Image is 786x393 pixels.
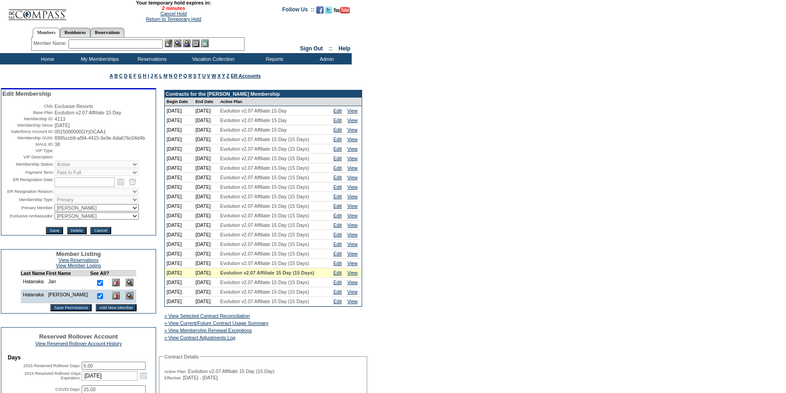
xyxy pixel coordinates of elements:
[165,240,194,249] td: [DATE]
[194,230,218,240] td: [DATE]
[60,28,90,37] a: Residences
[194,116,218,125] td: [DATE]
[67,227,87,234] input: Delete
[2,196,54,203] td: Membership Type:
[334,203,342,209] a: Edit
[179,73,182,79] a: P
[165,259,194,268] td: [DATE]
[222,73,225,79] a: Y
[112,292,120,300] img: Delete
[2,148,54,153] td: VIP Type:
[334,175,342,180] a: Edit
[194,135,218,144] td: [DATE]
[220,260,309,266] span: Evolution v2.07 Affiliate 15 Day (15 Days)
[347,251,358,256] a: View
[334,280,342,285] a: Edit
[165,106,194,116] td: [DATE]
[46,227,63,234] input: Save
[334,184,342,190] a: Edit
[165,144,194,154] td: [DATE]
[316,9,324,15] a: Become our fan on Facebook
[177,53,247,64] td: Vacation Collection
[334,270,342,275] a: Edit
[347,280,358,285] a: View
[169,73,172,79] a: N
[334,118,342,123] a: Edit
[192,39,200,47] img: Reservations
[347,203,358,209] a: View
[194,287,218,297] td: [DATE]
[183,39,191,47] img: Impersonate
[300,45,323,52] a: Sign Out
[20,270,46,276] td: Last Name
[325,9,332,15] a: Follow us on Twitter
[126,279,133,286] img: View Dashboard
[165,39,172,47] img: b_edit.gif
[112,279,120,286] img: Delete
[194,221,218,230] td: [DATE]
[54,129,106,134] span: 0015000000GYjOCAA1
[193,73,196,79] a: S
[128,177,138,187] a: Open the time view popup.
[2,204,54,211] td: Primary Member:
[8,354,149,361] td: Days
[165,211,194,221] td: [DATE]
[2,103,54,109] td: Club:
[194,259,218,268] td: [DATE]
[347,108,358,113] a: View
[46,276,90,290] td: Jan
[347,118,358,123] a: View
[165,116,194,125] td: [DATE]
[46,290,90,303] td: [PERSON_NAME]
[347,194,358,199] a: View
[194,297,218,306] td: [DATE]
[282,5,314,16] td: Follow Us ::
[202,73,206,79] a: U
[201,39,209,47] img: b_calculator.gif
[334,213,342,218] a: Edit
[339,45,350,52] a: Help
[325,6,332,14] img: Follow us on Twitter
[2,161,54,168] td: Membership Status:
[54,116,65,122] span: 4113
[220,232,309,237] span: Evolution v2.07 Affiliate 15 Day (15 Days)
[165,98,194,106] td: Begin Date
[2,212,54,220] td: Exclusive Ambassador:
[2,123,54,128] td: Membership Since:
[50,304,92,311] input: Save Permissions
[220,222,309,228] span: Evolution v2.07 Affiliate 15 Day (15 Days)
[165,90,362,98] td: Contracts for the [PERSON_NAME] Membership
[34,39,69,47] div: Member Name:
[347,165,358,171] a: View
[2,110,54,115] td: Base Plan:
[2,188,54,195] td: ER Resignation Reason:
[54,123,70,128] span: [DATE]
[55,387,81,392] label: COVID Days:
[220,137,309,142] span: Evolution v2.07 Affiliate 15 Day (15 Days)
[220,118,287,123] span: Evolution v2.07 Affiliate 15 Day
[174,73,177,79] a: O
[194,268,218,278] td: [DATE]
[220,280,309,285] span: Evolution v2.07 Affiliate 15 Day (15 Days)
[114,73,118,79] a: B
[71,5,275,11] span: 2 minutes
[129,73,132,79] a: E
[146,16,201,22] a: Return to Temporary Hold
[20,290,46,303] td: Hatanaka
[165,125,194,135] td: [DATE]
[138,371,148,381] a: Open the calendar popup.
[231,73,260,79] a: ER Accounts
[2,154,54,160] td: VIP Description:
[334,108,342,113] a: Edit
[2,177,54,187] td: ER Resignation Date:
[334,251,342,256] a: Edit
[25,371,81,380] label: 2015 Reserved Rollover Days Expiration:
[334,232,342,237] a: Edit
[183,73,187,79] a: Q
[220,270,314,275] span: Evolution v2.07 Affiliate 15 Day (15 Days)
[347,213,358,218] a: View
[56,251,101,257] span: Member Listing
[143,73,147,79] a: H
[334,299,342,304] a: Edit
[165,173,194,182] td: [DATE]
